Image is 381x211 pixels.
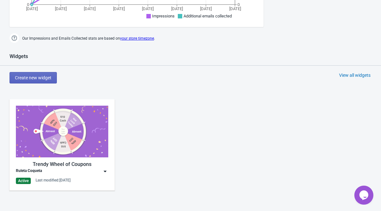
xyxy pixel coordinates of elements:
[84,6,96,11] tspan: [DATE]
[102,168,108,175] img: dropdown.png
[16,168,42,175] div: Ruleta Coqueta
[36,178,70,183] div: Last modified: [DATE]
[55,6,67,11] tspan: [DATE]
[152,14,175,18] span: Impressions
[10,33,19,43] img: help.png
[16,178,31,184] div: Active
[10,72,57,83] button: Create new widget
[16,161,108,168] div: Trendy Wheel of Coupons
[229,6,241,11] tspan: [DATE]
[142,6,154,11] tspan: [DATE]
[184,14,232,18] span: Additional emails collected
[27,2,29,7] tspan: 0
[22,33,155,44] span: Our Impressions and Emails Collected stats are based on .
[26,6,38,11] tspan: [DATE]
[339,72,371,78] div: View all widgets
[120,36,154,41] a: your store timezone
[200,6,212,11] tspan: [DATE]
[237,2,240,7] tspan: 0
[15,75,51,80] span: Create new widget
[16,106,108,157] img: trendy_game.png
[354,186,375,205] iframe: chat widget
[171,6,183,11] tspan: [DATE]
[113,6,125,11] tspan: [DATE]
